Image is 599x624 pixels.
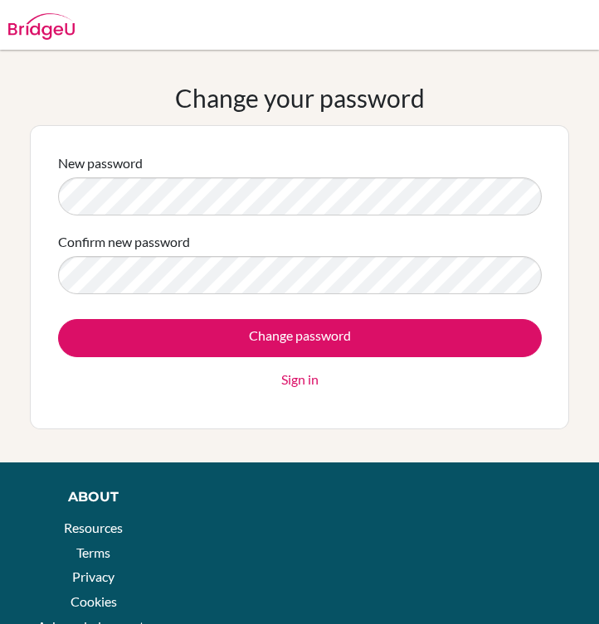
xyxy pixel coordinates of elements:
img: Bridge-U [8,13,75,40]
a: Cookies [71,593,117,609]
a: Sign in [281,370,319,389]
h1: Change your password [175,83,425,113]
input: Change password [58,319,542,357]
a: Privacy [72,568,114,584]
label: New password [58,153,143,173]
a: Resources [64,520,123,535]
div: About [37,487,150,507]
label: Confirm new password [58,232,190,252]
a: Terms [76,544,110,560]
